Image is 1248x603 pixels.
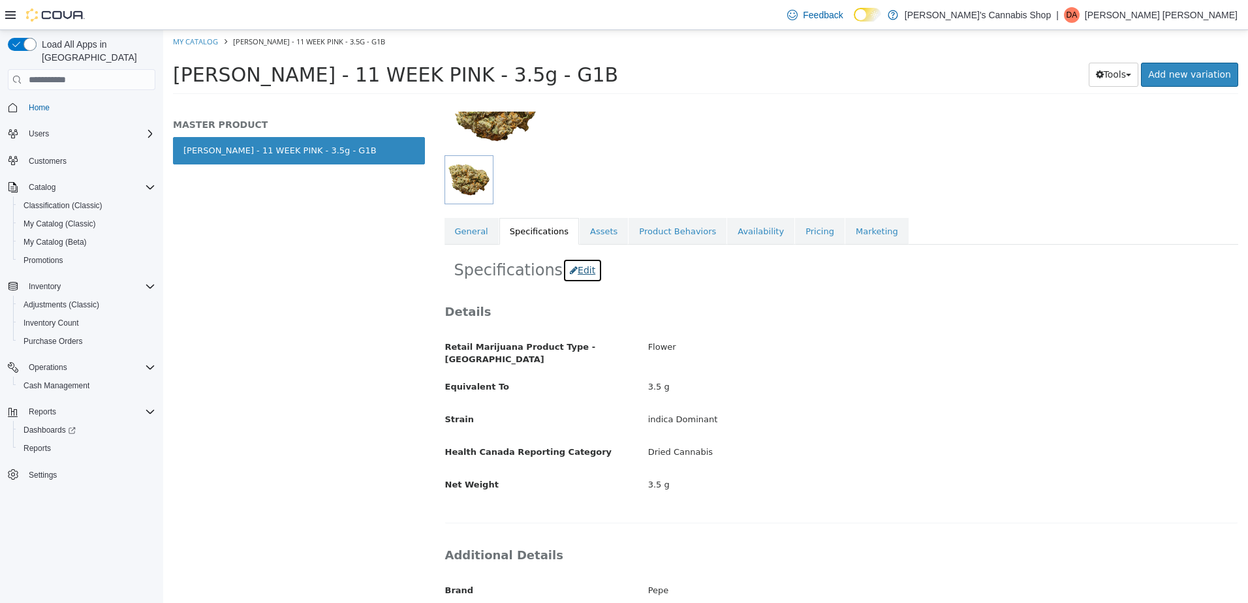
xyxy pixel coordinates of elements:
[13,377,161,395] button: Cash Management
[18,297,155,313] span: Adjustments (Classic)
[10,107,262,134] a: [PERSON_NAME] - 11 WEEK PINK - 3.5g - G1B
[23,443,51,454] span: Reports
[399,228,439,253] button: Edit
[1066,7,1077,23] span: DA
[18,333,88,349] a: Purchase Orders
[29,129,49,139] span: Users
[3,178,161,196] button: Catalog
[29,407,56,417] span: Reports
[8,93,155,518] nav: Complex example
[281,188,335,215] a: General
[282,417,449,427] span: Health Canada Reporting Category
[282,555,311,565] span: Brand
[1064,7,1080,23] div: Dylan Ann McKinney
[978,33,1075,57] a: Add new variation
[29,182,55,193] span: Catalog
[18,297,104,313] a: Adjustments (Classic)
[282,352,346,362] span: Equivalent To
[23,179,155,195] span: Catalog
[475,379,1084,401] div: indica Dominant
[23,219,96,229] span: My Catalog (Classic)
[282,274,1075,289] h3: Details
[291,228,1066,253] h2: Specifications
[18,198,108,213] a: Classification (Classic)
[18,216,101,232] a: My Catalog (Classic)
[23,279,155,294] span: Inventory
[282,518,1075,533] h3: Additional Details
[854,8,881,22] input: Dark Mode
[23,255,63,266] span: Promotions
[23,336,83,347] span: Purchase Orders
[682,188,745,215] a: Marketing
[23,200,102,211] span: Classification (Classic)
[3,358,161,377] button: Operations
[23,153,72,169] a: Customers
[23,360,155,375] span: Operations
[10,7,55,16] a: My Catalog
[29,281,61,292] span: Inventory
[13,314,161,332] button: Inventory Count
[905,7,1051,23] p: [PERSON_NAME]'s Cannabis Shop
[23,300,99,310] span: Adjustments (Classic)
[475,444,1084,467] div: 3.5 g
[10,89,262,100] h5: MASTER PRODUCT
[13,196,161,215] button: Classification (Classic)
[632,188,681,215] a: Pricing
[475,306,1084,329] div: Flower
[29,102,50,113] span: Home
[18,253,69,268] a: Promotions
[23,100,55,116] a: Home
[18,378,155,394] span: Cash Management
[23,467,155,483] span: Settings
[13,439,161,457] button: Reports
[475,549,1084,572] div: Pepe
[23,126,54,142] button: Users
[23,380,89,391] span: Cash Management
[13,332,161,350] button: Purchase Orders
[18,234,155,250] span: My Catalog (Beta)
[13,215,161,233] button: My Catalog (Classic)
[13,421,161,439] a: Dashboards
[18,441,56,456] a: Reports
[13,251,161,270] button: Promotions
[23,152,155,168] span: Customers
[18,441,155,456] span: Reports
[18,422,81,438] a: Dashboards
[282,312,433,335] span: Retail Marijuana Product Type - [GEOGRAPHIC_DATA]
[475,346,1084,369] div: 3.5 g
[23,404,155,420] span: Reports
[23,404,61,420] button: Reports
[803,8,843,22] span: Feedback
[282,450,335,459] span: Net Weight
[1056,7,1059,23] p: |
[3,403,161,421] button: Reports
[3,98,161,117] button: Home
[564,188,631,215] a: Availability
[465,188,563,215] a: Product Behaviors
[1085,7,1238,23] p: [PERSON_NAME] [PERSON_NAME]
[18,333,155,349] span: Purchase Orders
[18,253,155,268] span: Promotions
[18,216,155,232] span: My Catalog (Classic)
[3,277,161,296] button: Inventory
[23,179,61,195] button: Catalog
[29,470,57,480] span: Settings
[782,2,848,28] a: Feedback
[336,188,416,215] a: Specifications
[282,384,311,394] span: Strain
[23,126,155,142] span: Users
[23,425,76,435] span: Dashboards
[475,411,1084,434] div: Dried Cannabis
[18,422,155,438] span: Dashboards
[3,125,161,143] button: Users
[29,156,67,166] span: Customers
[23,99,155,116] span: Home
[13,296,161,314] button: Adjustments (Classic)
[18,315,84,331] a: Inventory Count
[37,38,155,64] span: Load All Apps in [GEOGRAPHIC_DATA]
[18,234,92,250] a: My Catalog (Beta)
[18,378,95,394] a: Cash Management
[23,360,72,375] button: Operations
[26,8,85,22] img: Cova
